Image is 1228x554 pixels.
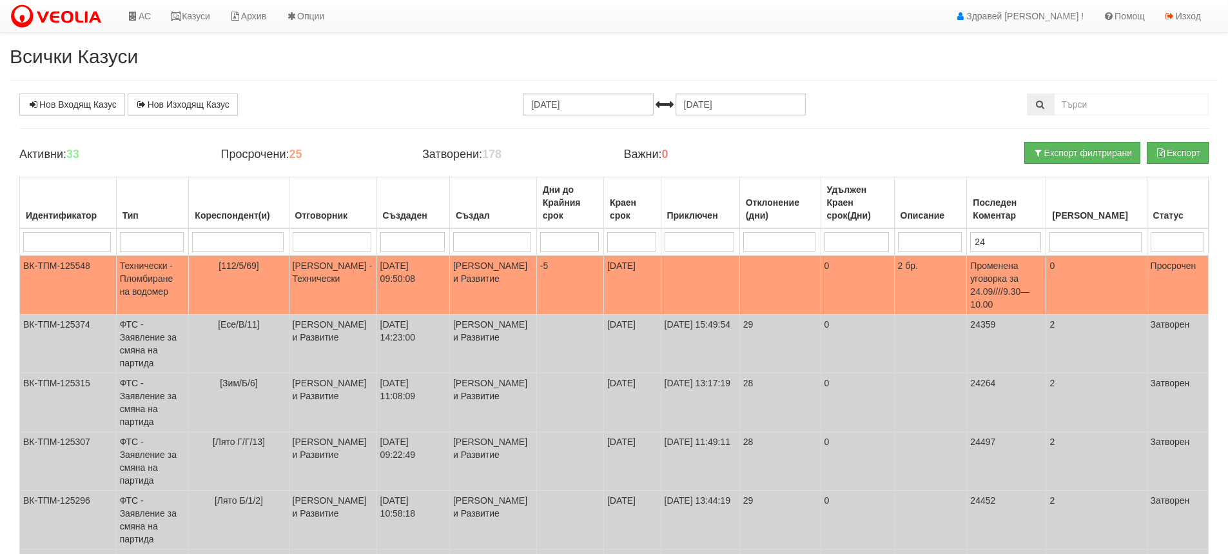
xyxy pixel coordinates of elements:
th: Описание: No sort applied, activate to apply an ascending sort [894,177,967,229]
div: [PERSON_NAME] [1049,206,1143,224]
td: [DATE] 10:58:18 [376,491,449,549]
td: [DATE] [603,315,661,373]
td: 28 [739,373,821,432]
td: [PERSON_NAME] и Развитие [449,432,536,491]
td: [DATE] 11:08:09 [376,373,449,432]
th: Идентификатор: No sort applied, activate to apply an ascending sort [20,177,117,229]
td: [PERSON_NAME] и Развитие [289,432,376,491]
td: Просрочен [1147,255,1208,315]
b: 0 [662,148,668,161]
span: 24264 [970,378,995,388]
td: [DATE] [603,491,661,549]
td: 29 [739,315,821,373]
div: Описание [898,206,964,224]
th: Удължен Краен срок(Дни): No sort applied, activate to apply an ascending sort [821,177,894,229]
td: 2 [1046,373,1147,432]
div: Създаден [380,206,446,224]
td: 0 [821,491,894,549]
td: 28 [739,432,821,491]
div: Създал [453,206,533,224]
span: [Лято Б/1/2] [215,495,263,506]
td: Затворен [1147,491,1208,549]
td: [PERSON_NAME] и Развитие [289,315,376,373]
span: -5 [540,261,548,271]
div: Идентификатор [23,206,113,224]
td: [PERSON_NAME] и Развитие [289,491,376,549]
span: [Есе/В/11] [218,319,259,330]
span: 24452 [970,495,995,506]
th: Краен срок: No sort applied, activate to apply an ascending sort [603,177,661,229]
td: [PERSON_NAME] и Развитие [289,373,376,432]
span: Променена уговорка за 24.09////9.30—10.00 [970,261,1029,310]
td: [DATE] 15:49:54 [661,315,739,373]
td: ВК-ТПМ-125548 [20,255,117,315]
p: 2 бр. [898,259,964,272]
td: 2 [1046,491,1147,549]
td: ВК-ТПМ-125374 [20,315,117,373]
th: Дни до Крайния срок: No sort applied, activate to apply an ascending sort [536,177,603,229]
div: Статус [1151,206,1205,224]
td: [DATE] 11:49:11 [661,432,739,491]
th: Кореспондент(и): No sort applied, activate to apply an ascending sort [189,177,289,229]
div: Кореспондент(и) [192,206,285,224]
td: 29 [739,491,821,549]
a: Нов Входящ Казус [19,94,125,115]
div: Отклонение (дни) [743,193,817,224]
h4: Просрочени: [220,148,402,161]
th: Създаден: No sort applied, activate to apply an ascending sort [376,177,449,229]
th: Отговорник: No sort applied, activate to apply an ascending sort [289,177,376,229]
td: [DATE] 13:44:19 [661,491,739,549]
h4: Затворени: [422,148,604,161]
a: Нов Изходящ Казус [128,94,238,115]
h4: Важни: [623,148,805,161]
div: Отговорник [293,206,373,224]
th: Последен Коментар: No sort applied, activate to apply an ascending sort [967,177,1046,229]
th: Брой Файлове: No sort applied, activate to apply an ascending sort [1046,177,1147,229]
td: ФТС - Заявление за смяна на партида [116,315,189,373]
th: Приключен: No sort applied, activate to apply an ascending sort [661,177,739,229]
td: ВК-ТПМ-125307 [20,432,117,491]
b: 33 [66,148,79,161]
th: Отклонение (дни): No sort applied, activate to apply an ascending sort [739,177,821,229]
div: Удължен Краен срок(Дни) [824,181,891,224]
div: Дни до Крайния срок [540,181,600,224]
td: Технически - Пломбиране на водомер [116,255,189,315]
td: [PERSON_NAME] и Развитие [449,373,536,432]
button: Експорт филтрирани [1024,142,1140,164]
td: [DATE] 09:22:49 [376,432,449,491]
td: [DATE] 09:50:08 [376,255,449,315]
span: [Зим/Б/6] [220,378,257,388]
td: ВК-ТПМ-125315 [20,373,117,432]
div: Приключен [665,206,736,224]
td: 2 [1046,432,1147,491]
td: ВК-ТПМ-125296 [20,491,117,549]
td: ФТС - Заявление за смяна на партида [116,373,189,432]
td: [DATE] [603,432,661,491]
td: [PERSON_NAME] и Развитие [449,491,536,549]
div: Краен срок [607,193,658,224]
td: Затворен [1147,432,1208,491]
td: [PERSON_NAME] - Технически [289,255,376,315]
td: 0 [821,315,894,373]
b: 25 [289,148,302,161]
button: Експорт [1147,142,1209,164]
td: Затворен [1147,373,1208,432]
td: 0 [821,432,894,491]
td: ФТС - Заявление за смяна на партида [116,432,189,491]
input: Търсене по Идентификатор, Бл/Вх/Ап, Тип, Описание, Моб. Номер, Имейл, Файл, Коментар, [1054,94,1209,115]
td: [PERSON_NAME] и Развитие [449,315,536,373]
b: 178 [482,148,502,161]
div: Тип [120,206,186,224]
td: [DATE] [603,255,661,315]
td: 0 [821,373,894,432]
td: ФТС - Заявление за смяна на партида [116,491,189,549]
th: Създал: No sort applied, activate to apply an ascending sort [449,177,536,229]
td: [DATE] 13:17:19 [661,373,739,432]
img: VeoliaLogo.png [10,3,108,30]
h4: Активни: [19,148,201,161]
th: Статус: No sort applied, activate to apply an ascending sort [1147,177,1208,229]
td: [DATE] [603,373,661,432]
h2: Всички Казуси [10,46,1218,67]
div: Последен Коментар [970,193,1042,224]
span: [Лято Г/Г/13] [213,437,265,447]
